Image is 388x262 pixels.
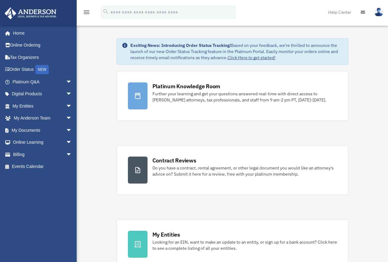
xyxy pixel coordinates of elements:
span: arrow_drop_down [66,112,78,125]
div: Platinum Knowledge Room [152,82,221,90]
div: Contract Reviews [152,157,196,164]
a: Online Learningarrow_drop_down [4,136,81,149]
a: Click Here to get started! [228,55,275,60]
i: menu [83,9,90,16]
img: User Pic [374,8,383,17]
span: arrow_drop_down [66,100,78,112]
a: Tax Organizers [4,51,81,63]
a: Platinum Knowledge Room Further your learning and get your questions answered real-time with dire... [117,71,348,121]
a: My Documentsarrow_drop_down [4,124,81,136]
a: My Anderson Teamarrow_drop_down [4,112,81,124]
i: search [102,8,109,15]
a: Platinum Q&Aarrow_drop_down [4,76,81,88]
a: Digital Productsarrow_drop_down [4,88,81,100]
div: Further your learning and get your questions answered real-time with direct access to [PERSON_NAM... [152,91,337,103]
a: Billingarrow_drop_down [4,148,81,161]
img: Anderson Advisors Platinum Portal [3,7,58,19]
a: Order StatusNEW [4,63,81,76]
div: Do you have a contract, rental agreement, or other legal document you would like an attorney's ad... [152,165,337,177]
strong: Exciting News: Introducing Order Status Tracking! [130,43,231,48]
a: My Entitiesarrow_drop_down [4,100,81,112]
a: Events Calendar [4,161,81,173]
span: arrow_drop_down [66,148,78,161]
a: Online Ordering [4,39,81,51]
div: Based on your feedback, we're thrilled to announce the launch of our new Order Status Tracking fe... [130,42,343,61]
span: arrow_drop_down [66,76,78,88]
a: Home [4,27,78,39]
a: menu [83,11,90,16]
a: Contract Reviews Do you have a contract, rental agreement, or other legal document you would like... [117,145,348,195]
div: Looking for an EIN, want to make an update to an entity, or sign up for a bank account? Click her... [152,239,337,251]
span: arrow_drop_down [66,88,78,101]
div: My Entities [152,231,180,238]
span: arrow_drop_down [66,136,78,149]
div: NEW [35,65,49,74]
span: arrow_drop_down [66,124,78,137]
